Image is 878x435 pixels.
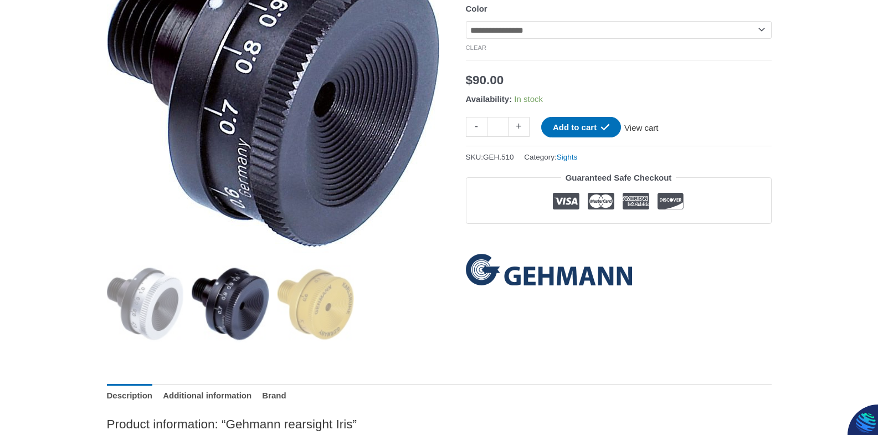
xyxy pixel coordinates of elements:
iframe: Customer reviews powered by Trustpilot [466,232,772,245]
a: Gehmann [466,254,632,285]
a: + [509,117,530,136]
span: SKU: [466,150,514,164]
a: Brand [262,384,286,408]
a: Additional information [163,384,251,408]
img: Gehmann rearsight Iris - Image 3 [277,265,354,342]
a: Clear options [466,44,487,51]
span: $ [466,73,473,87]
span: GEH.510 [483,153,514,161]
input: Product quantity [487,117,509,136]
img: Gehmann rearsight Iris - Image 2 [192,265,269,342]
label: Color [466,4,487,13]
button: Add to cart [541,117,621,137]
span: In stock [514,94,543,104]
a: View cart [621,117,661,136]
a: - [466,117,487,136]
span: Category: [524,150,577,164]
span: Availability: [466,94,512,104]
h2: Product information: “Gehmann rearsight Iris” [107,416,772,432]
bdi: 90.00 [466,73,504,87]
legend: Guaranteed Safe Checkout [561,170,676,186]
img: Gehmann rearsight Iris [107,265,184,342]
a: Description [107,384,153,408]
a: Sights [557,153,578,161]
